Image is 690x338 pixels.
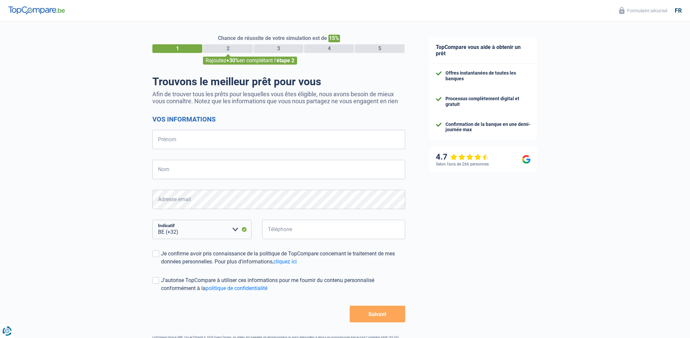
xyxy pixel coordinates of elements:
button: Formulaire sécurisé [615,5,671,16]
div: Offres instantanées de toutes les banques [445,70,531,82]
div: J'autorise TopCompare à utiliser ces informations pour me fournir du contenu personnalisé conform... [161,276,405,292]
h1: Trouvons le meilleur prêt pour vous [152,75,405,88]
div: fr [675,7,682,14]
span: Chance de réussite de votre simulation est de [218,35,327,41]
div: 1 [152,44,202,53]
a: politique de confidentialité [206,285,267,291]
span: +30% [226,57,239,64]
img: TopCompare Logo [8,6,65,14]
button: Suivant [350,306,405,322]
div: 2 [203,44,253,53]
input: 401020304 [262,220,405,239]
div: 3 [254,44,303,53]
div: 5 [355,44,405,53]
div: Rajoutez en complétant l' [203,57,297,65]
div: Selon l’avis de 266 personnes [436,162,489,167]
div: 4.7 [436,152,489,162]
div: 4 [304,44,354,53]
span: 15% [328,35,340,42]
div: Je confirme avoir pris connaissance de la politique de TopCompare concernant le traitement de mes... [161,250,405,266]
h2: Vos informations [152,115,405,123]
span: étape 2 [276,57,294,64]
a: cliquez ici [273,258,297,265]
div: TopCompare vous aide à obtenir un prêt [429,37,537,64]
div: Processus complètement digital et gratuit [445,96,531,107]
p: Afin de trouver tous les prêts pour lesquelles vous êtes éligible, nous avons besoin de mieux vou... [152,91,405,105]
div: Confirmation de la banque en une demi-journée max [445,122,531,133]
